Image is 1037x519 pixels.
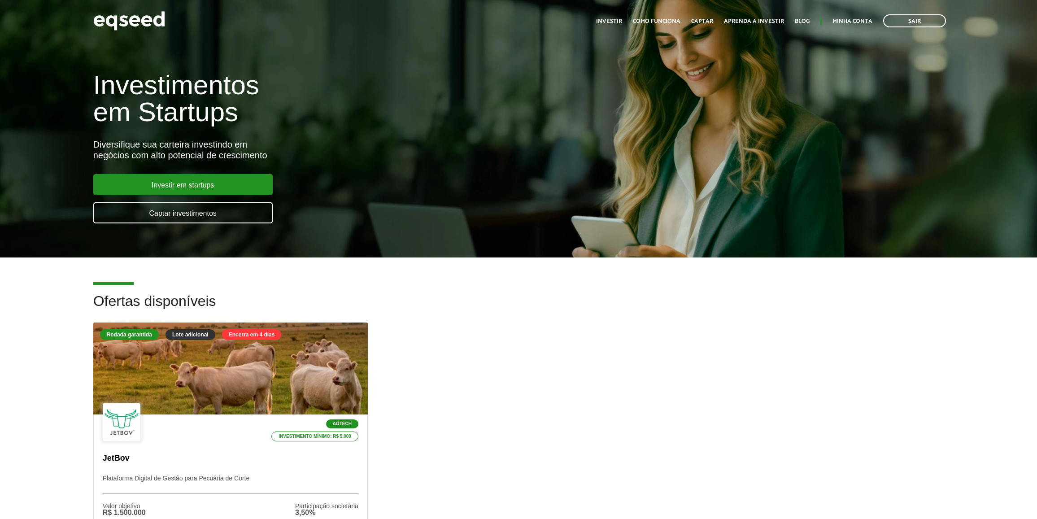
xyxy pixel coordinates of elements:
[326,419,358,428] p: Agtech
[103,509,146,516] div: R$ 1.500.000
[271,432,358,441] p: Investimento mínimo: R$ 5.000
[103,503,146,509] div: Valor objetivo
[93,202,273,223] a: Captar investimentos
[93,293,944,323] h2: Ofertas disponíveis
[724,18,784,24] a: Aprenda a investir
[103,475,358,494] p: Plataforma Digital de Gestão para Pecuária de Corte
[103,454,358,463] p: JetBov
[93,72,598,126] h1: Investimentos em Startups
[295,503,358,509] div: Participação societária
[832,18,872,24] a: Minha conta
[166,329,215,340] div: Lote adicional
[633,18,680,24] a: Como funciona
[295,509,358,516] div: 3,50%
[222,329,282,340] div: Encerra em 4 dias
[93,174,273,195] a: Investir em startups
[100,329,159,340] div: Rodada garantida
[883,14,946,27] a: Sair
[93,139,598,161] div: Diversifique sua carteira investindo em negócios com alto potencial de crescimento
[596,18,622,24] a: Investir
[691,18,713,24] a: Captar
[795,18,810,24] a: Blog
[93,9,165,33] img: EqSeed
